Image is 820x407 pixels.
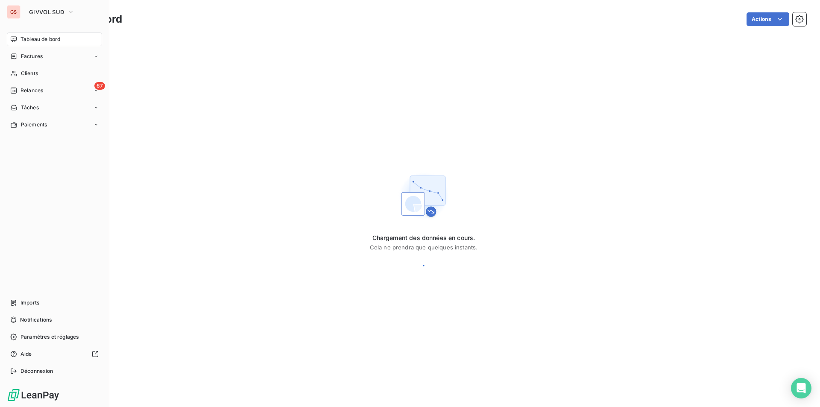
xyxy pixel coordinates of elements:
span: Factures [21,53,43,60]
a: Tableau de bord [7,32,102,46]
a: Paramètres et réglages [7,330,102,344]
a: Tâches [7,101,102,114]
span: Imports [20,299,39,307]
span: Chargement des données en cours. [370,234,478,242]
span: Paramètres et réglages [20,333,79,341]
span: Relances [20,87,43,94]
span: 67 [94,82,105,90]
span: Cela ne prendra que quelques instants. [370,244,478,251]
div: Open Intercom Messenger [791,378,811,398]
span: Aide [20,350,32,358]
a: Paiements [7,118,102,132]
a: Factures [7,50,102,63]
span: Paiements [21,121,47,129]
span: Tableau de bord [20,35,60,43]
img: First time [396,169,451,223]
span: Déconnexion [20,367,53,375]
img: Logo LeanPay [7,388,60,402]
a: Aide [7,347,102,361]
span: GIVVOL SUD [29,9,64,15]
div: GS [7,5,20,19]
button: Actions [747,12,789,26]
span: Clients [21,70,38,77]
span: Notifications [20,316,52,324]
span: Tâches [21,104,39,111]
a: Imports [7,296,102,310]
a: 67Relances [7,84,102,97]
a: Clients [7,67,102,80]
